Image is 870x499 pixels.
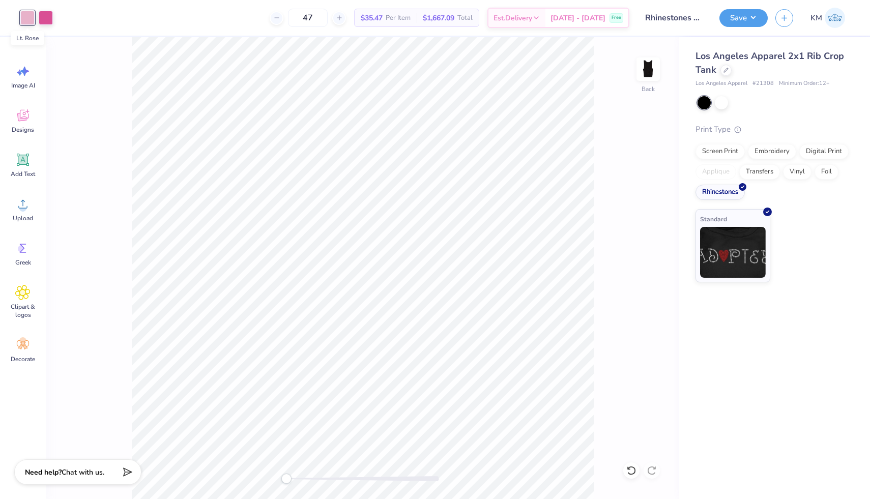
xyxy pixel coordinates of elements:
div: Back [642,84,655,94]
span: Add Text [11,170,35,178]
div: Applique [695,164,736,180]
img: Standard [700,227,766,278]
span: Decorate [11,355,35,363]
span: Total [457,13,473,23]
img: Back [638,59,658,79]
span: [DATE] - [DATE] [550,13,605,23]
span: Standard [700,214,727,224]
span: Los Angeles Apparel 2x1 Rib Crop Tank [695,50,844,76]
div: Transfers [739,164,780,180]
div: Screen Print [695,144,745,159]
span: Chat with us. [62,467,104,477]
span: Greek [15,258,31,267]
div: Rhinestones [695,185,745,200]
div: Foil [815,164,838,180]
span: $1,667.09 [423,13,454,23]
img: Kendal Mccurdy [825,8,845,28]
div: Print Type [695,124,850,135]
strong: Need help? [25,467,62,477]
span: Per Item [386,13,411,23]
div: Embroidery [748,144,796,159]
span: Clipart & logos [6,303,40,319]
span: KM [810,12,822,24]
input: Untitled Design [637,8,712,28]
span: Los Angeles Apparel [695,79,747,88]
a: KM [806,8,850,28]
button: Save [719,9,768,27]
span: Minimum Order: 12 + [779,79,830,88]
span: Designs [12,126,34,134]
span: Image AI [11,81,35,90]
span: Upload [13,214,33,222]
div: Digital Print [799,144,849,159]
span: $35.47 [361,13,383,23]
input: – – [288,9,328,27]
div: Accessibility label [281,474,292,484]
span: # 21308 [752,79,774,88]
span: Est. Delivery [494,13,532,23]
div: Lt. Rose [11,31,44,45]
span: Free [612,14,621,21]
div: Vinyl [783,164,811,180]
